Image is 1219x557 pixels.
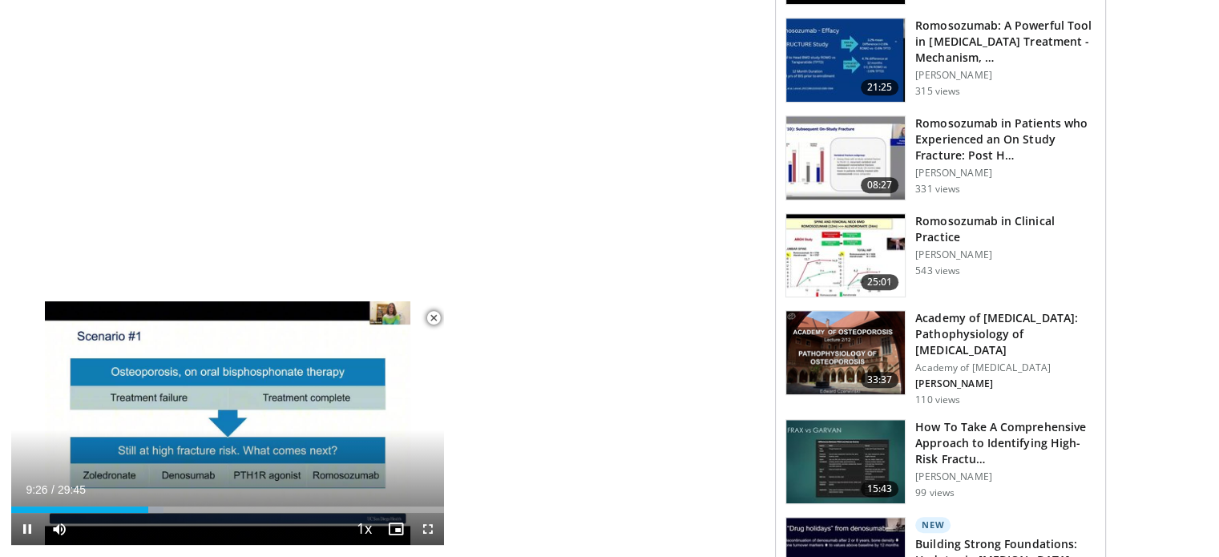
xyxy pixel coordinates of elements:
button: Mute [43,513,75,545]
a: 08:27 Romosozumab in Patients who Experienced an On Study Fracture: Post H… [PERSON_NAME] 331 views [785,115,1096,200]
a: 25:01 Romosozumab in Clinical Practice [PERSON_NAME] 543 views [785,213,1096,298]
video-js: Video Player [11,301,444,546]
button: Enable picture-in-picture mode [380,513,412,545]
a: 21:25 Romosozumab: A Powerful Tool in [MEDICAL_DATA] Treatment - Mechanism, … [PERSON_NAME] 315 v... [785,18,1096,103]
button: Pause [11,513,43,545]
img: 151d852d-4e61-46a9-9c49-d3a8c89f01ee.150x105_q85_crop-smart_upscale.jpg [786,116,905,200]
h3: Romosozumab: A Powerful Tool in [MEDICAL_DATA] Treatment - Mechanism, … [915,18,1096,66]
p: 543 views [915,264,960,277]
a: 15:43 How To Take A Comprehensive Approach to Identifying High-Risk Fractu… [PERSON_NAME] 99 views [785,419,1096,504]
p: [PERSON_NAME] [915,377,1096,390]
span: 33:37 [861,372,899,388]
p: 315 views [915,85,960,98]
div: Progress Bar [11,507,444,513]
span: / [51,483,54,496]
img: 8b8d794e-2b74-45df-bba8-e3ba289ae107.150x105_q85_crop-smart_upscale.jpg [786,18,905,102]
h3: How To Take A Comprehensive Approach to Identifying High-Risk Fractu… [915,419,1096,467]
h3: Romosozumab in Patients who Experienced an On Study Fracture: Post H… [915,115,1096,163]
a: 33:37 Academy of [MEDICAL_DATA]: Pathophysiology of [MEDICAL_DATA] Academy of [MEDICAL_DATA] [PER... [785,310,1096,406]
p: 110 views [915,394,960,406]
p: 99 views [915,486,955,499]
button: Fullscreen [412,513,444,545]
h3: Academy of [MEDICAL_DATA]: Pathophysiology of [MEDICAL_DATA] [915,310,1096,358]
p: [PERSON_NAME] [915,470,1096,483]
span: 08:27 [861,177,899,193]
button: Close [418,301,450,335]
span: 21:25 [861,79,899,95]
img: 01a33396-3d00-4253-8905-901c86295fc9.png.150x105_q85_crop-smart_upscale.png [786,311,905,394]
span: 9:26 [26,483,47,496]
h3: Romosozumab in Clinical Practice [915,213,1096,245]
p: Academy of [MEDICAL_DATA] [915,361,1096,374]
img: 4efb8f2d-c86b-4742-a7d2-c2787e630d93.150x105_q85_crop-smart_upscale.jpg [786,420,905,503]
p: [PERSON_NAME] [915,248,1096,261]
span: 29:45 [58,483,86,496]
span: 15:43 [861,481,899,497]
p: 331 views [915,183,960,196]
p: New [915,517,951,533]
img: d3c7f4ae-3078-408a-b3f7-96903dfa0963.150x105_q85_crop-smart_upscale.jpg [786,214,905,297]
p: [PERSON_NAME] [915,69,1096,82]
span: 25:01 [861,274,899,290]
p: [PERSON_NAME] [915,167,1096,180]
button: Playback Rate [348,513,380,545]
